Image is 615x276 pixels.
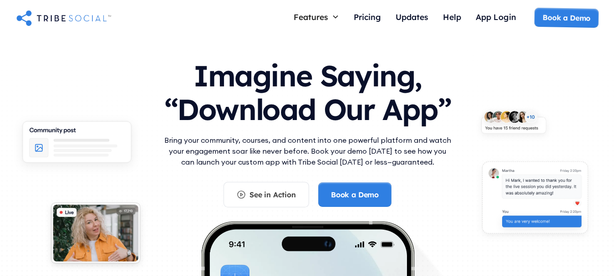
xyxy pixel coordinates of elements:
[534,8,599,28] a: Book a Demo
[294,12,328,22] div: Features
[473,156,596,244] img: An illustration of chat
[443,12,461,22] div: Help
[16,9,111,27] a: home
[346,8,388,28] a: Pricing
[162,135,453,167] p: Bring your community, courses, and content into one powerful platform and watch your engagement s...
[476,12,516,22] div: App Login
[318,182,391,207] a: Book a Demo
[354,12,381,22] div: Pricing
[436,8,468,28] a: Help
[468,8,524,28] a: App Login
[473,105,554,143] img: An illustration of New friends requests
[249,190,296,200] div: See in Action
[224,182,309,207] a: See in Action
[396,12,428,22] div: Updates
[388,8,436,28] a: Updates
[162,50,453,130] h1: Imagine Saying, “Download Our App”
[43,197,148,273] img: An illustration of Live video
[12,114,142,176] img: An illustration of Community Feed
[286,8,346,25] div: Features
